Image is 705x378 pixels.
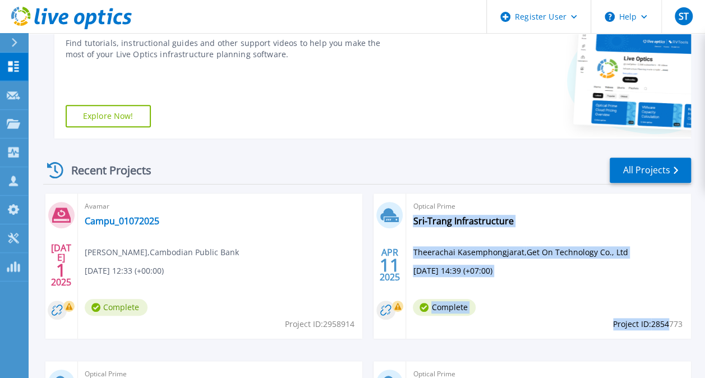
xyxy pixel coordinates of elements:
[413,265,492,277] span: [DATE] 14:39 (+07:00)
[413,215,513,227] a: Sri-Trang Infrastructure
[678,12,688,21] span: ST
[613,318,683,330] span: Project ID: 2854773
[85,265,164,277] span: [DATE] 12:33 (+00:00)
[85,200,356,213] span: Avamar
[66,38,397,60] div: Find tutorials, instructional guides and other support videos to help you make the most of your L...
[85,215,159,227] a: Campu_01072025
[85,246,239,259] span: [PERSON_NAME] , Cambodian Public Bank
[379,245,400,285] div: APR 2025
[380,260,400,270] span: 11
[284,318,354,330] span: Project ID: 2958914
[610,158,691,183] a: All Projects
[56,265,66,275] span: 1
[85,299,148,316] span: Complete
[43,156,167,184] div: Recent Projects
[50,245,72,285] div: [DATE] 2025
[413,246,628,259] span: Theerachai Kasemphongjarat , Get On Technology Co., Ltd
[413,200,684,213] span: Optical Prime
[66,105,151,127] a: Explore Now!
[413,299,476,316] span: Complete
